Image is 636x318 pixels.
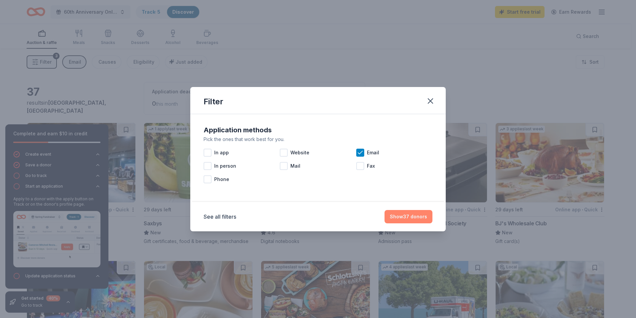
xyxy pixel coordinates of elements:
[214,175,229,183] span: Phone
[204,96,223,107] div: Filter
[290,149,309,157] span: Website
[214,149,229,157] span: In app
[214,162,236,170] span: In person
[204,135,432,143] div: Pick the ones that work best for you.
[290,162,300,170] span: Mail
[204,213,236,221] button: See all filters
[204,125,432,135] div: Application methods
[367,162,375,170] span: Fax
[385,210,432,223] button: Show37 donors
[367,149,379,157] span: Email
